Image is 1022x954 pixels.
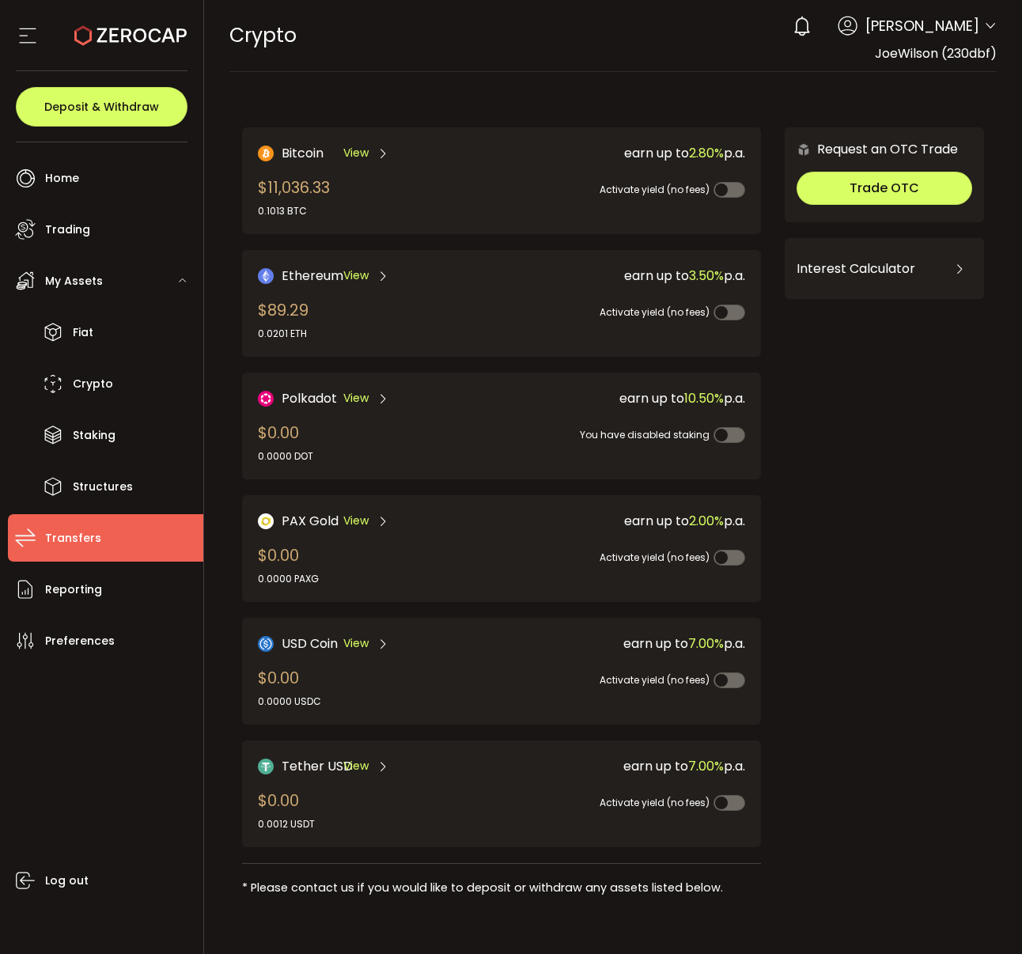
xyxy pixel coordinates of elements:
[258,268,274,284] img: Ethereum
[45,270,103,293] span: My Assets
[258,543,319,586] div: $0.00
[73,373,113,396] span: Crypto
[689,144,724,162] span: 2.80%
[45,218,90,241] span: Trading
[258,789,315,831] div: $0.00
[282,511,339,531] span: PAX Gold
[45,167,79,190] span: Home
[73,321,93,344] span: Fiat
[282,266,343,286] span: Ethereum
[282,388,337,408] span: Polkadot
[943,878,1022,954] iframe: Chat Widget
[797,142,811,157] img: 6nGpN7MZ9FLuBP83NiajKbTRY4UzlzQtBKtCrLLspmCkSvCZHBKvY3NxgQaT5JnOQREvtQ257bXeeSTueZfAPizblJ+Fe8JwA...
[258,298,308,341] div: $89.29
[282,634,338,653] span: USD Coin
[343,513,369,529] span: View
[282,143,324,163] span: Bitcoin
[509,388,745,408] div: earn up to p.a.
[797,250,972,288] div: Interest Calculator
[258,695,321,709] div: 0.0000 USDC
[684,389,724,407] span: 10.50%
[343,145,369,161] span: View
[865,15,979,36] span: [PERSON_NAME]
[258,572,319,586] div: 0.0000 PAXG
[258,204,330,218] div: 0.1013 BTC
[258,176,330,218] div: $11,036.33
[258,513,274,529] img: PAX Gold
[343,635,369,652] span: View
[229,21,297,49] span: Crypto
[258,636,274,652] img: USD Coin
[509,756,745,776] div: earn up to p.a.
[689,267,724,285] span: 3.50%
[600,673,710,687] span: Activate yield (no fees)
[45,578,102,601] span: Reporting
[258,666,321,709] div: $0.00
[282,756,353,776] span: Tether USD
[258,759,274,774] img: Tether USD
[785,139,958,159] div: Request an OTC Trade
[850,179,919,197] span: Trade OTC
[45,527,101,550] span: Transfers
[343,758,369,774] span: View
[509,634,745,653] div: earn up to p.a.
[343,267,369,284] span: View
[73,424,115,447] span: Staking
[258,146,274,161] img: Bitcoin
[258,449,313,464] div: 0.0000 DOT
[258,327,308,341] div: 0.0201 ETH
[797,172,972,205] button: Trade OTC
[44,101,159,112] span: Deposit & Withdraw
[73,475,133,498] span: Structures
[689,512,724,530] span: 2.00%
[875,44,997,62] span: JoeWilson (230dbf)
[688,757,724,775] span: 7.00%
[45,630,115,653] span: Preferences
[45,869,89,892] span: Log out
[258,421,313,464] div: $0.00
[600,796,710,809] span: Activate yield (no fees)
[343,390,369,407] span: View
[600,305,710,319] span: Activate yield (no fees)
[258,817,315,831] div: 0.0012 USDT
[600,551,710,564] span: Activate yield (no fees)
[242,880,762,896] div: * Please contact us if you would like to deposit or withdraw any assets listed below.
[600,183,710,196] span: Activate yield (no fees)
[16,87,187,127] button: Deposit & Withdraw
[580,428,710,441] span: You have disabled staking
[509,143,745,163] div: earn up to p.a.
[509,266,745,286] div: earn up to p.a.
[509,511,745,531] div: earn up to p.a.
[688,634,724,653] span: 7.00%
[258,391,274,407] img: DOT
